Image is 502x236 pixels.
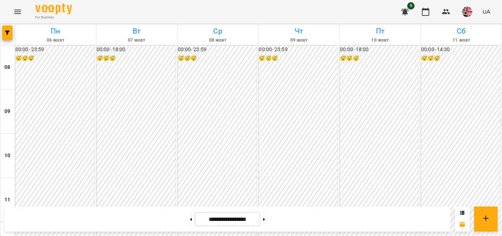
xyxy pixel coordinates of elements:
h6: Ср [179,25,257,37]
h6: Сб [422,25,501,37]
h6: 10 жовт [341,37,419,44]
h6: 09 жовт [259,37,338,44]
h6: Вт [97,25,176,37]
h6: 😴😴😴 [15,54,94,63]
h6: 00:00 - 23:59 [178,46,257,54]
h6: 😴😴😴 [178,54,257,63]
h6: 08 жовт [179,37,257,44]
button: Menu [9,3,26,21]
h6: Пт [341,25,419,37]
h6: 09 [4,108,10,116]
h6: 00:00 - 14:30 [421,46,500,54]
h6: 00:00 - 18:00 [97,46,176,54]
h6: 😴😴😴 [97,54,176,63]
span: 9 [407,2,415,10]
h6: 07 жовт [97,37,176,44]
h6: 😴😴😴 [340,54,419,63]
button: UA [480,5,493,18]
img: d0017d71dfde334b29fd95c5111e321b.jpeg [462,7,472,17]
h6: 00:00 - 23:59 [259,46,338,54]
h6: 10 [4,152,10,160]
h6: 06 жовт [16,37,95,44]
h6: 😴😴😴 [421,54,500,63]
h6: 00:00 - 23:59 [15,46,94,54]
h6: Пн [16,25,95,37]
span: UA [483,8,490,15]
img: Voopty Logo [35,4,72,14]
h6: 11 жовт [422,37,501,44]
h6: 11 [4,196,10,204]
h6: 00:00 - 18:00 [340,46,419,54]
h6: 😴😴😴 [259,54,338,63]
h6: 08 [4,63,10,71]
h6: Чт [259,25,338,37]
span: For Business [35,15,72,20]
